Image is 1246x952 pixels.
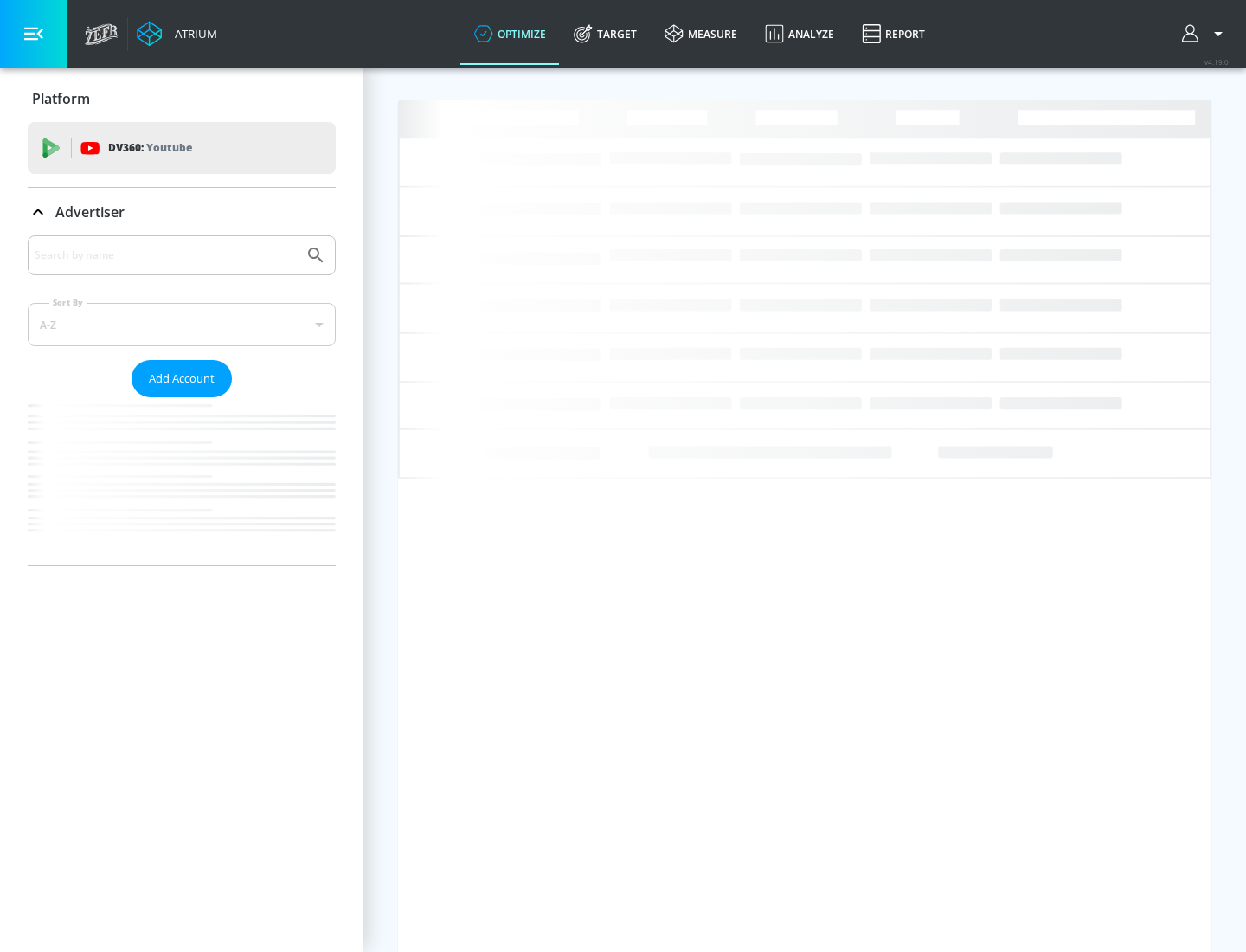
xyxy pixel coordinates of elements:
div: DV360: Youtube [28,122,336,174]
button: Add Account [132,360,232,397]
p: DV360: [108,138,192,158]
span: Add Account [149,369,215,389]
a: Atrium [137,21,217,47]
span: v 4.19.0 [1204,57,1229,67]
div: Platform [28,74,336,123]
div: A-Z [28,303,336,346]
p: Platform [32,89,90,108]
a: Target [560,3,651,65]
div: Advertiser [28,235,336,565]
div: Advertiser [28,188,336,236]
div: Atrium [168,26,217,42]
p: Youtube [146,138,192,157]
nav: list of Advertiser [28,397,336,565]
a: Report [848,3,939,65]
a: optimize [460,3,560,65]
a: Analyze [751,3,848,65]
a: measure [651,3,751,65]
input: Search by name [35,244,297,267]
p: Advertiser [55,203,125,222]
label: Sort By [49,297,87,308]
